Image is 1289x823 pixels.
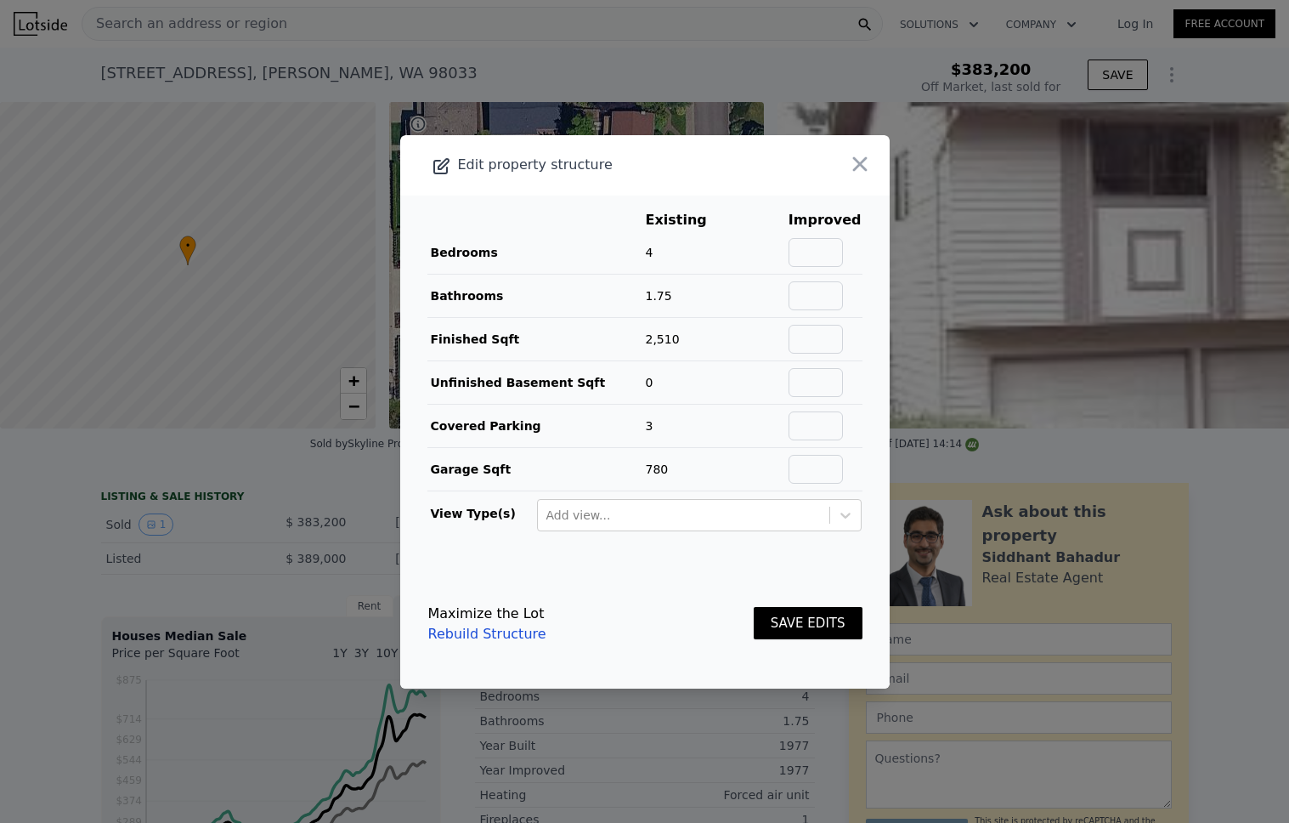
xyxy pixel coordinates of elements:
th: Existing [645,209,733,231]
th: Improved [788,209,862,231]
div: Maximize the Lot [428,604,546,624]
div: Edit property structure [400,153,792,177]
span: 1.75 [646,289,672,303]
a: Rebuild Structure [428,624,546,644]
td: View Type(s) [427,491,536,532]
span: 780 [646,463,669,476]
td: Bathrooms [427,274,645,317]
td: Unfinished Basement Sqft [427,360,645,404]
span: 4 [646,246,653,259]
button: SAVE EDITS [754,607,862,640]
td: Garage Sqft [427,447,645,491]
span: 3 [646,419,653,433]
span: 2,510 [646,332,680,346]
td: Covered Parking [427,404,645,447]
span: 0 [646,376,653,389]
td: Finished Sqft [427,317,645,360]
td: Bedrooms [427,231,645,275]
